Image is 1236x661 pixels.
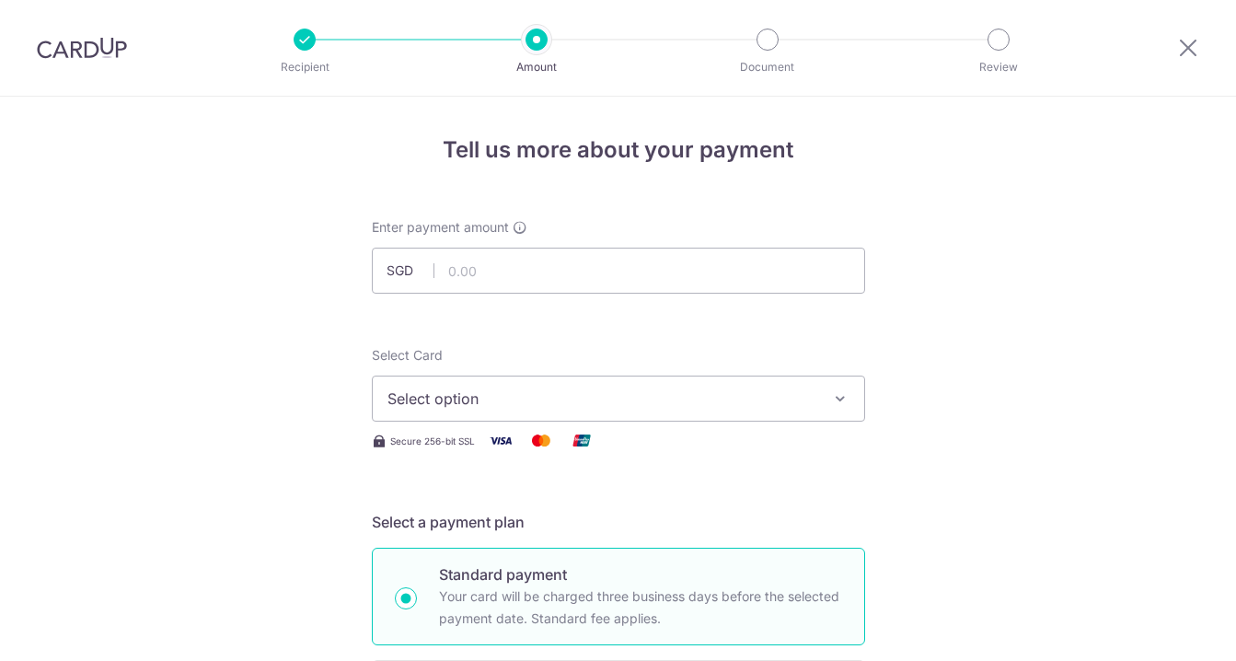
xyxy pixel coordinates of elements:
[1117,606,1218,652] iframe: Opens a widget where you can find more information
[372,218,509,237] span: Enter payment amount
[372,511,865,533] h5: Select a payment plan
[237,58,373,76] p: Recipient
[439,586,842,630] p: Your card will be charged three business days before the selected payment date. Standard fee appl...
[439,563,842,586] p: Standard payment
[372,133,865,167] h4: Tell us more about your payment
[387,388,816,410] span: Select option
[468,58,605,76] p: Amount
[372,248,865,294] input: 0.00
[930,58,1067,76] p: Review
[37,37,127,59] img: CardUp
[699,58,836,76] p: Document
[523,429,560,452] img: Mastercard
[390,434,475,448] span: Secure 256-bit SSL
[482,429,519,452] img: Visa
[372,347,443,363] span: translation missing: en.payables.payment_networks.credit_card.summary.labels.select_card
[387,261,434,280] span: SGD
[563,429,600,452] img: Union Pay
[372,376,865,422] button: Select option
